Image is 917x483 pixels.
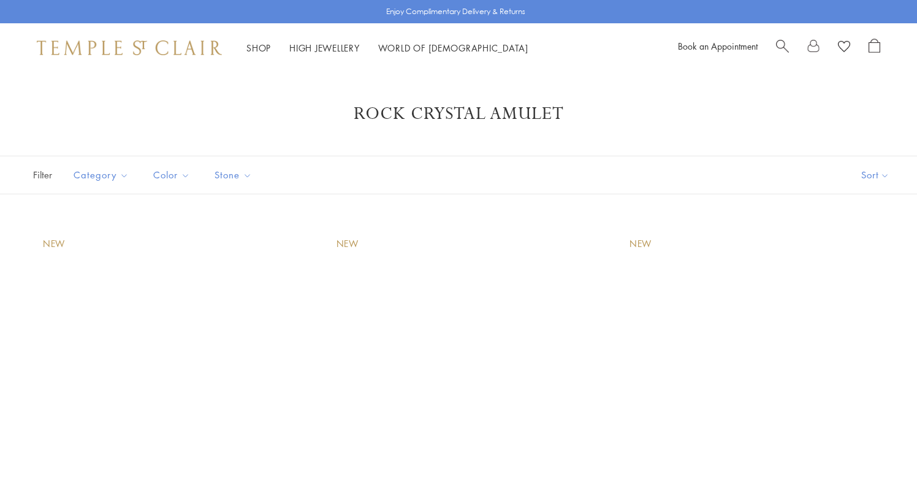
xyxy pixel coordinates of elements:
span: Category [67,167,138,183]
div: New [337,237,359,251]
a: Book an Appointment [678,40,758,52]
a: View Wishlist [838,39,850,57]
button: Show sort by [834,156,917,194]
h1: Rock Crystal Amulet [49,103,868,125]
button: Stone [205,161,261,189]
span: Stone [208,167,261,183]
a: Search [776,39,789,57]
a: High JewelleryHigh Jewellery [289,42,360,54]
div: New [43,237,65,251]
span: Color [147,167,199,183]
a: Open Shopping Bag [869,39,880,57]
button: Color [144,161,199,189]
img: Temple St. Clair [37,40,222,55]
a: World of [DEMOGRAPHIC_DATA]World of [DEMOGRAPHIC_DATA] [378,42,528,54]
a: ShopShop [246,42,271,54]
button: Category [64,161,138,189]
div: New [630,237,652,251]
p: Enjoy Complimentary Delivery & Returns [386,6,525,18]
nav: Main navigation [246,40,528,56]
